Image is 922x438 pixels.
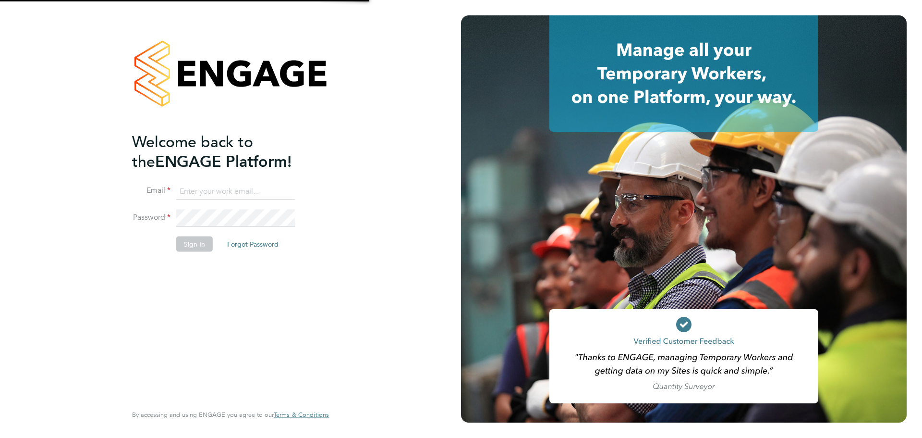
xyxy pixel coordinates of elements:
button: Forgot Password [219,237,286,252]
span: By accessing and using ENGAGE you agree to our [132,411,329,419]
button: Sign In [176,237,213,252]
span: Welcome back to the [132,132,253,171]
label: Password [132,213,170,223]
span: Terms & Conditions [274,411,329,419]
label: Email [132,186,170,196]
input: Enter your work email... [176,183,295,200]
a: Terms & Conditions [274,411,329,419]
h2: ENGAGE Platform! [132,132,319,171]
